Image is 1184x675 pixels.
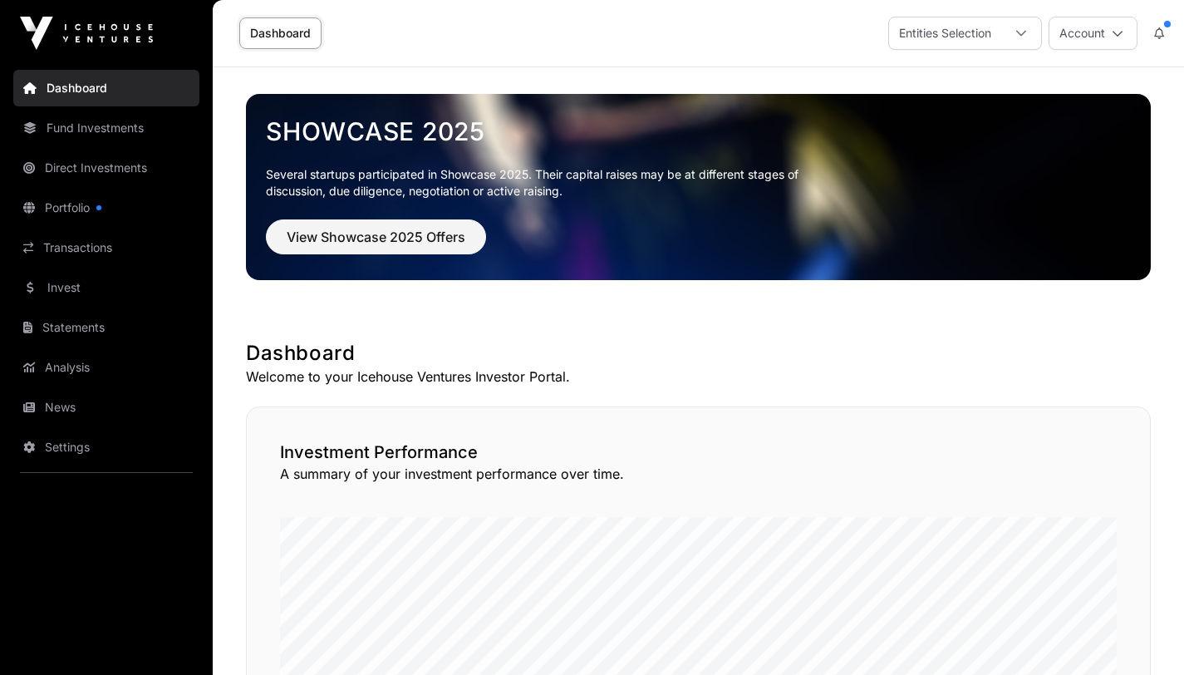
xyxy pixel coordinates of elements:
[13,349,199,386] a: Analysis
[13,150,199,186] a: Direct Investments
[13,190,199,226] a: Portfolio
[280,441,1117,464] h2: Investment Performance
[13,309,199,346] a: Statements
[13,110,199,146] a: Fund Investments
[246,94,1151,280] img: Showcase 2025
[20,17,153,50] img: Icehouse Ventures Logo
[1049,17,1137,50] button: Account
[239,17,322,49] a: Dashboard
[280,464,1117,484] p: A summary of your investment performance over time.
[266,236,486,253] a: View Showcase 2025 Offers
[1101,595,1184,675] iframe: Chat Widget
[13,389,199,426] a: News
[889,17,1001,49] div: Entities Selection
[13,429,199,466] a: Settings
[246,340,1151,367] h1: Dashboard
[13,70,199,106] a: Dashboard
[266,116,1131,146] a: Showcase 2025
[246,367,1151,387] p: Welcome to your Icehouse Ventures Investor Portal.
[13,229,199,266] a: Transactions
[266,219,486,254] button: View Showcase 2025 Offers
[287,227,465,247] span: View Showcase 2025 Offers
[13,269,199,306] a: Invest
[266,166,824,200] p: Several startups participated in Showcase 2025. Their capital raises may be at different stages o...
